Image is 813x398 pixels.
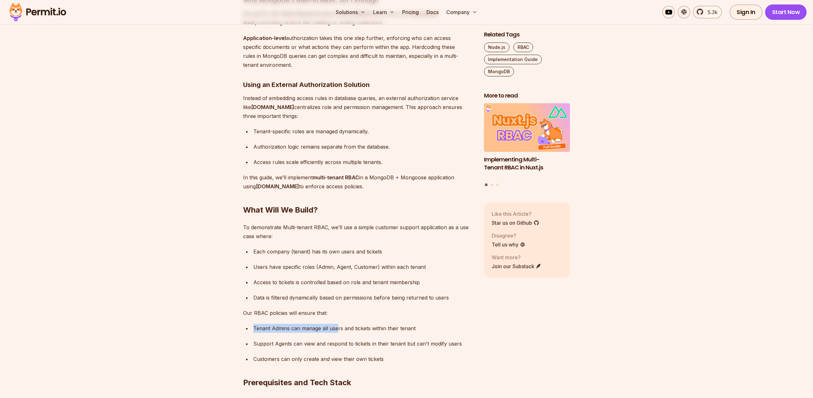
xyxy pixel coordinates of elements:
p: Instead of embedding access rules in database queries, an external authorization service like cen... [243,94,474,121]
a: Sign In [730,4,763,20]
a: Implementation Guide [484,55,542,64]
p: Want more? [492,254,541,261]
a: Start Now [765,4,807,20]
h2: Prerequisites and Tech Stack [243,352,474,388]
button: Learn [371,6,397,19]
p: In this guide, we’ll implement in a MongoDB + Mongoose application using to enforce access policies. [243,173,474,191]
strong: Application-level [243,35,286,41]
strong: [DOMAIN_NAME] [256,183,299,190]
img: Permit logo [6,1,69,23]
strong: [DOMAIN_NAME] [251,104,294,110]
div: Authorization logic remains separate from the database. [253,142,474,151]
p: Disagree? [492,232,525,239]
a: Implementing Multi-Tenant RBAC in Nuxt.jsImplementing Multi-Tenant RBAC in Nuxt.js [484,104,570,180]
div: Tenant Admins can manage all users and tickets within their tenant [253,324,474,333]
div: Posts [484,104,570,187]
h2: What Will We Build? [243,179,474,215]
p: Like this Article? [492,210,539,218]
h2: Related Tags [484,31,570,39]
div: Support Agents can view and respond to tickets in their tenant but can't modify users [253,339,474,348]
div: Customers can only create and view their own tickets [253,355,474,363]
a: Join our Substack [492,262,541,270]
button: Go to slide 2 [491,183,493,186]
div: Tenant-specific roles are managed dynamically. [253,127,474,136]
button: Go to slide 3 [496,183,499,186]
div: Each company (tenant) has its own users and tickets [253,247,474,256]
a: Docs [424,6,441,19]
div: Data is filtered dynamically based on permissions before being returned to users [253,293,474,302]
button: Company [444,6,480,19]
p: Our RBAC policies will ensure that: [243,308,474,317]
strong: database level, [243,11,438,26]
a: Tell us why [492,241,525,248]
h2: More to read [484,92,570,100]
p: authorization takes this one step further, enforcing who can access specific documents or what ac... [243,34,474,69]
button: Solutions [333,6,368,19]
div: Users have specific roles (Admin, Agent, Customer) within each tenant [253,262,474,271]
strong: Using an External Authorization Solution [243,81,370,89]
a: RBAC [513,43,533,52]
a: 5.3k [693,6,722,19]
a: Star us on Github [492,219,539,227]
a: Node.js [484,43,510,52]
div: Access rules scale efficiently across multiple tenants. [253,158,474,167]
img: Implementing Multi-Tenant RBAC in Nuxt.js [484,104,570,152]
a: Pricing [400,6,421,19]
div: Access to tickets is controlled based on role and tenant membership [253,278,474,287]
button: Go to slide 1 [485,183,488,186]
span: 5.3k [704,8,717,16]
p: To demonstrate Multi-tenant RBAC, we’ll use a simple customer support application as a use case w... [243,223,474,241]
h3: Implementing Multi-Tenant RBAC in Nuxt.js [484,156,570,172]
a: MongoDB [484,67,514,76]
strong: multi-tenant RBAC [313,174,359,181]
li: 1 of 3 [484,104,570,180]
